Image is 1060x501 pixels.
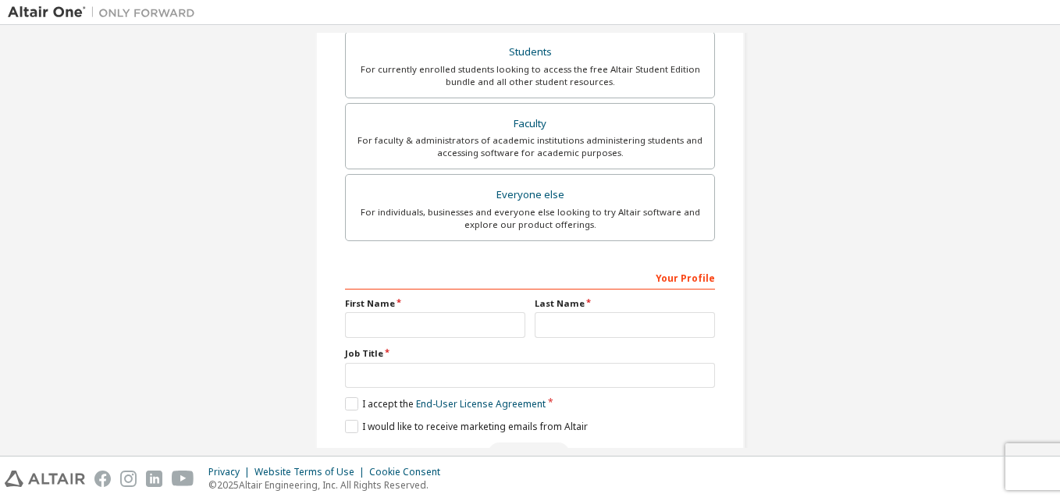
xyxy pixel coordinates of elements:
label: I accept the [345,397,546,410]
img: facebook.svg [94,471,111,487]
img: instagram.svg [120,471,137,487]
div: Cookie Consent [369,466,450,478]
label: Last Name [535,297,715,310]
div: Faculty [355,113,705,135]
p: © 2025 Altair Engineering, Inc. All Rights Reserved. [208,478,450,492]
div: For currently enrolled students looking to access the free Altair Student Edition bundle and all ... [355,63,705,88]
div: Everyone else [355,184,705,206]
div: Read and acccept EULA to continue [345,442,715,466]
div: Website Terms of Use [254,466,369,478]
a: End-User License Agreement [416,397,546,410]
img: Altair One [8,5,203,20]
img: youtube.svg [172,471,194,487]
div: Students [355,41,705,63]
img: altair_logo.svg [5,471,85,487]
div: Privacy [208,466,254,478]
label: Job Title [345,347,715,360]
img: linkedin.svg [146,471,162,487]
div: For faculty & administrators of academic institutions administering students and accessing softwa... [355,134,705,159]
label: I would like to receive marketing emails from Altair [345,420,588,433]
div: Your Profile [345,265,715,290]
label: First Name [345,297,525,310]
div: For individuals, businesses and everyone else looking to try Altair software and explore our prod... [355,206,705,231]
